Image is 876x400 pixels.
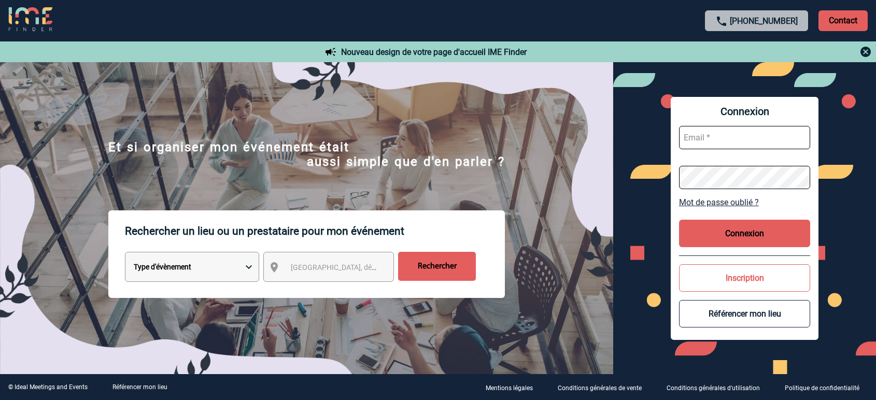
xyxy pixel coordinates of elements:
button: Référencer mon lieu [679,300,811,327]
div: © Ideal Meetings and Events [8,383,88,391]
a: Mentions légales [477,382,549,392]
p: Contact [818,10,868,31]
p: Conditions générales de vente [558,384,642,392]
span: [GEOGRAPHIC_DATA], département, région... [291,263,435,272]
p: Mentions légales [486,384,533,392]
input: Email * [679,126,811,149]
input: Rechercher [398,252,476,281]
p: Politique de confidentialité [785,384,859,392]
button: Inscription [679,264,811,292]
img: call-24-px.png [715,15,728,27]
button: Connexion [679,220,811,247]
a: Conditions générales d'utilisation [658,382,776,392]
span: Connexion [679,105,811,118]
a: [PHONE_NUMBER] [730,16,798,26]
a: Conditions générales de vente [549,382,658,392]
p: Conditions générales d'utilisation [667,384,760,392]
a: Référencer mon lieu [112,383,167,391]
a: Politique de confidentialité [776,382,876,392]
a: Mot de passe oublié ? [679,197,811,207]
p: Rechercher un lieu ou un prestataire pour mon événement [125,210,505,252]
